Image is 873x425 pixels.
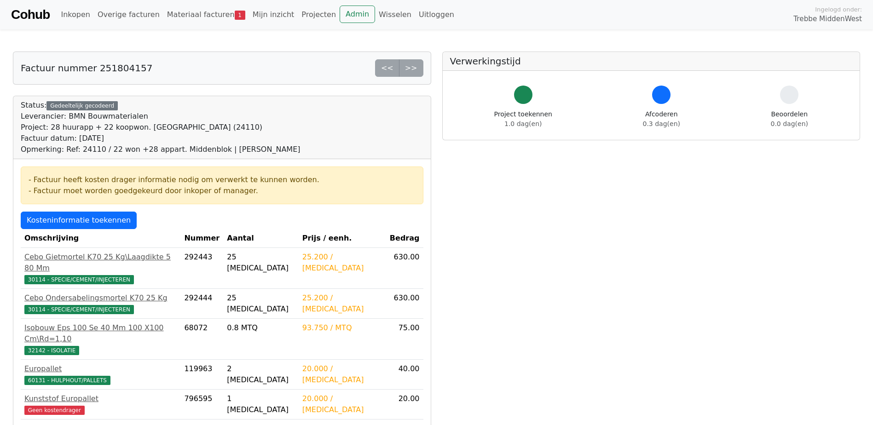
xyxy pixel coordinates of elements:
div: Europallet [24,363,177,374]
div: - Factuur heeft kosten drager informatie nodig om verwerkt te kunnen worden. [29,174,416,185]
div: Leverancier: BMN Bouwmaterialen [21,111,301,122]
a: Isobouw Eps 100 Se 40 Mm 100 X100 Cm\Rd=1,1032142 - ISOLATIE [24,322,177,356]
a: Mijn inzicht [249,6,298,24]
td: 630.00 [385,289,423,319]
div: Factuur datum: [DATE] [21,133,301,144]
span: Geen kostendrager [24,406,85,415]
div: 20.000 / [MEDICAL_DATA] [302,363,382,385]
div: 93.750 / MTQ [302,322,382,333]
a: Kunststof EuropalletGeen kostendrager [24,393,177,415]
h5: Factuur nummer 251804157 [21,63,152,74]
th: Omschrijving [21,229,180,248]
a: Inkopen [57,6,93,24]
a: Admin [340,6,375,23]
div: - Factuur moet worden goedgekeurd door inkoper of manager. [29,185,416,196]
span: 0.0 dag(en) [771,120,808,127]
div: 20.000 / [MEDICAL_DATA] [302,393,382,415]
th: Aantal [223,229,299,248]
span: 60131 - HULPHOUT/PALLETS [24,376,110,385]
a: Materiaal facturen1 [163,6,249,24]
td: 292444 [180,289,223,319]
a: Europallet60131 - HULPHOUT/PALLETS [24,363,177,385]
div: Project: 28 huurapp + 22 koopwon. [GEOGRAPHIC_DATA] (24110) [21,122,301,133]
div: Kunststof Europallet [24,393,177,404]
div: Project toekennen [494,109,552,129]
span: 30114 - SPECIE/CEMENT/INJECTEREN [24,305,134,314]
div: Gedeeltelijk gecodeerd [46,101,118,110]
a: Kosteninformatie toekennen [21,212,137,229]
span: 0.3 dag(en) [643,120,680,127]
div: Opmerking: Ref: 24110 / 22 won +28 appart. Middenblok | [PERSON_NAME] [21,144,301,155]
div: Cebo Ondersabelingsmortel K70 25 Kg [24,293,177,304]
span: 30114 - SPECIE/CEMENT/INJECTEREN [24,275,134,284]
td: 75.00 [385,319,423,360]
a: Uitloggen [415,6,458,24]
td: 20.00 [385,390,423,419]
td: 630.00 [385,248,423,289]
div: Beoordelen [771,109,808,129]
td: 68072 [180,319,223,360]
th: Bedrag [385,229,423,248]
a: Cohub [11,4,50,26]
div: 0.8 MTQ [227,322,295,333]
div: Cebo Gietmortel K70 25 Kg\Laagdikte 5 80 Mm [24,252,177,274]
a: Projecten [298,6,340,24]
h5: Verwerkingstijd [450,56,853,67]
div: Isobouw Eps 100 Se 40 Mm 100 X100 Cm\Rd=1,10 [24,322,177,345]
span: 1.0 dag(en) [504,120,542,127]
td: 119963 [180,360,223,390]
a: Cebo Ondersabelingsmortel K70 25 Kg30114 - SPECIE/CEMENT/INJECTEREN [24,293,177,315]
a: Overige facturen [94,6,163,24]
td: 796595 [180,390,223,419]
div: 25.200 / [MEDICAL_DATA] [302,252,382,274]
a: Cebo Gietmortel K70 25 Kg\Laagdikte 5 80 Mm30114 - SPECIE/CEMENT/INJECTEREN [24,252,177,285]
div: 25 [MEDICAL_DATA] [227,252,295,274]
td: 292443 [180,248,223,289]
div: Status: [21,100,301,155]
span: Ingelogd onder: [815,5,862,14]
div: 1 [MEDICAL_DATA] [227,393,295,415]
td: 40.00 [385,360,423,390]
div: 25.200 / [MEDICAL_DATA] [302,293,382,315]
span: 1 [235,11,245,20]
span: 32142 - ISOLATIE [24,346,79,355]
span: Trebbe MiddenWest [793,14,862,24]
div: 2 [MEDICAL_DATA] [227,363,295,385]
div: Afcoderen [643,109,680,129]
div: 25 [MEDICAL_DATA] [227,293,295,315]
th: Prijs / eenh. [299,229,386,248]
th: Nummer [180,229,223,248]
a: Wisselen [375,6,415,24]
